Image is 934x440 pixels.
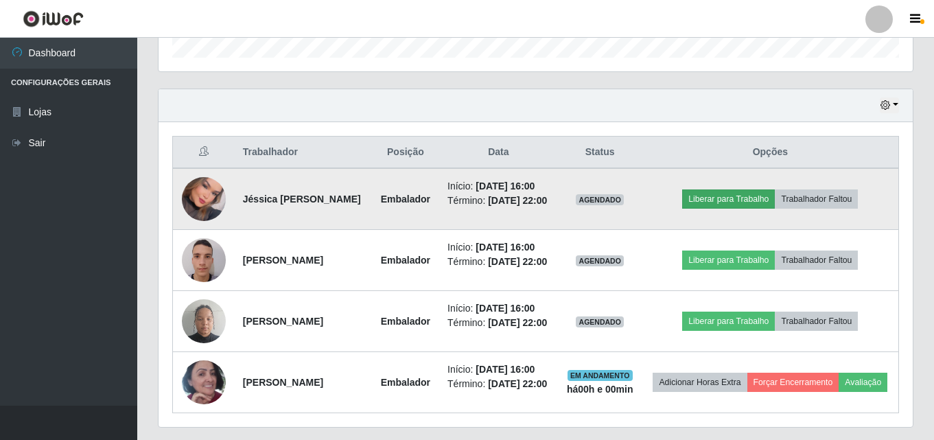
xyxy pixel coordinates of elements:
strong: [PERSON_NAME] [243,255,323,266]
li: Início: [447,362,550,377]
button: Avaliação [839,373,887,392]
strong: Embalador [381,255,430,266]
th: Opções [642,137,899,169]
li: Término: [447,194,550,208]
time: [DATE] 22:00 [488,195,547,206]
img: 1752940593841.jpeg [182,168,226,231]
time: [DATE] 16:00 [476,303,535,314]
span: AGENDADO [576,194,624,205]
button: Adicionar Horas Extra [653,373,747,392]
li: Término: [447,377,550,391]
span: AGENDADO [576,255,624,266]
strong: há 00 h e 00 min [567,384,633,395]
button: Trabalhador Faltou [775,189,858,209]
time: [DATE] 22:00 [488,256,547,267]
button: Liberar para Trabalho [682,312,775,331]
th: Trabalhador [235,137,372,169]
strong: Embalador [381,316,430,327]
li: Término: [447,316,550,330]
time: [DATE] 22:00 [488,317,547,328]
time: [DATE] 22:00 [488,378,547,389]
button: Forçar Encerramento [747,373,839,392]
img: 1742940003464.jpeg [182,292,226,350]
button: Liberar para Trabalho [682,251,775,270]
strong: Embalador [381,377,430,388]
li: Término: [447,255,550,269]
th: Posição [372,137,439,169]
strong: Jéssica [PERSON_NAME] [243,194,361,205]
img: 1743466346394.jpeg [182,343,226,421]
li: Início: [447,301,550,316]
button: Trabalhador Faltou [775,312,858,331]
strong: [PERSON_NAME] [243,316,323,327]
th: Data [439,137,558,169]
time: [DATE] 16:00 [476,181,535,192]
th: Status [558,137,642,169]
button: Trabalhador Faltou [775,251,858,270]
li: Início: [447,179,550,194]
time: [DATE] 16:00 [476,242,535,253]
time: [DATE] 16:00 [476,364,535,375]
button: Liberar para Trabalho [682,189,775,209]
img: 1714228813172.jpeg [182,231,226,289]
strong: [PERSON_NAME] [243,377,323,388]
strong: Embalador [381,194,430,205]
img: CoreUI Logo [23,10,84,27]
span: AGENDADO [576,316,624,327]
span: EM ANDAMENTO [568,370,633,381]
li: Início: [447,240,550,255]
